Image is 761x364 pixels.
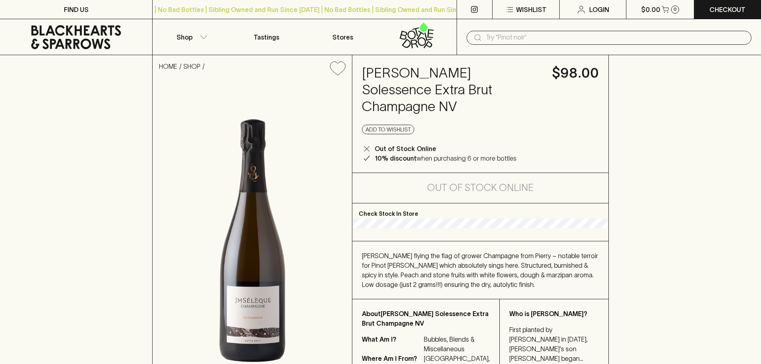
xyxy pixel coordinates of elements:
p: Stores [332,32,353,42]
h4: [PERSON_NAME] Solessence Extra Brut Champagne NV [362,65,542,115]
a: SHOP [183,63,201,70]
p: First planted by [PERSON_NAME] in [DATE], [PERSON_NAME]'s son [PERSON_NAME] began making small ru... [509,325,599,363]
p: FIND US [64,5,89,14]
button: Add to wishlist [327,58,349,79]
p: Wishlist [516,5,546,14]
p: 0 [674,7,677,12]
h5: Out of Stock Online [427,181,534,194]
p: Login [589,5,609,14]
p: Checkout [709,5,745,14]
a: Stores [305,19,381,55]
h4: $98.00 [552,65,599,82]
button: Add to wishlist [362,125,414,134]
p: About [PERSON_NAME] Solessence Extra Brut Champagne NV [362,309,490,328]
p: Tastings [254,32,279,42]
button: Shop [153,19,228,55]
p: Bubbles, Blends & Miscellaneous [424,334,490,354]
p: $0.00 [641,5,660,14]
span: [PERSON_NAME] flying the flag of grower Champagne from Pierry – notable terroir for Pinot [PERSON... [362,252,598,288]
a: HOME [159,63,177,70]
a: Tastings [228,19,304,55]
p: Shop [177,32,193,42]
b: 10% discount [375,155,417,162]
p: Check Stock In Store [352,203,608,219]
p: What Am I? [362,334,422,354]
p: Out of Stock Online [375,144,436,153]
b: Who is [PERSON_NAME]? [509,310,587,317]
input: Try "Pinot noir" [486,31,745,44]
p: when purchasing 6 or more bottles [375,153,517,163]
